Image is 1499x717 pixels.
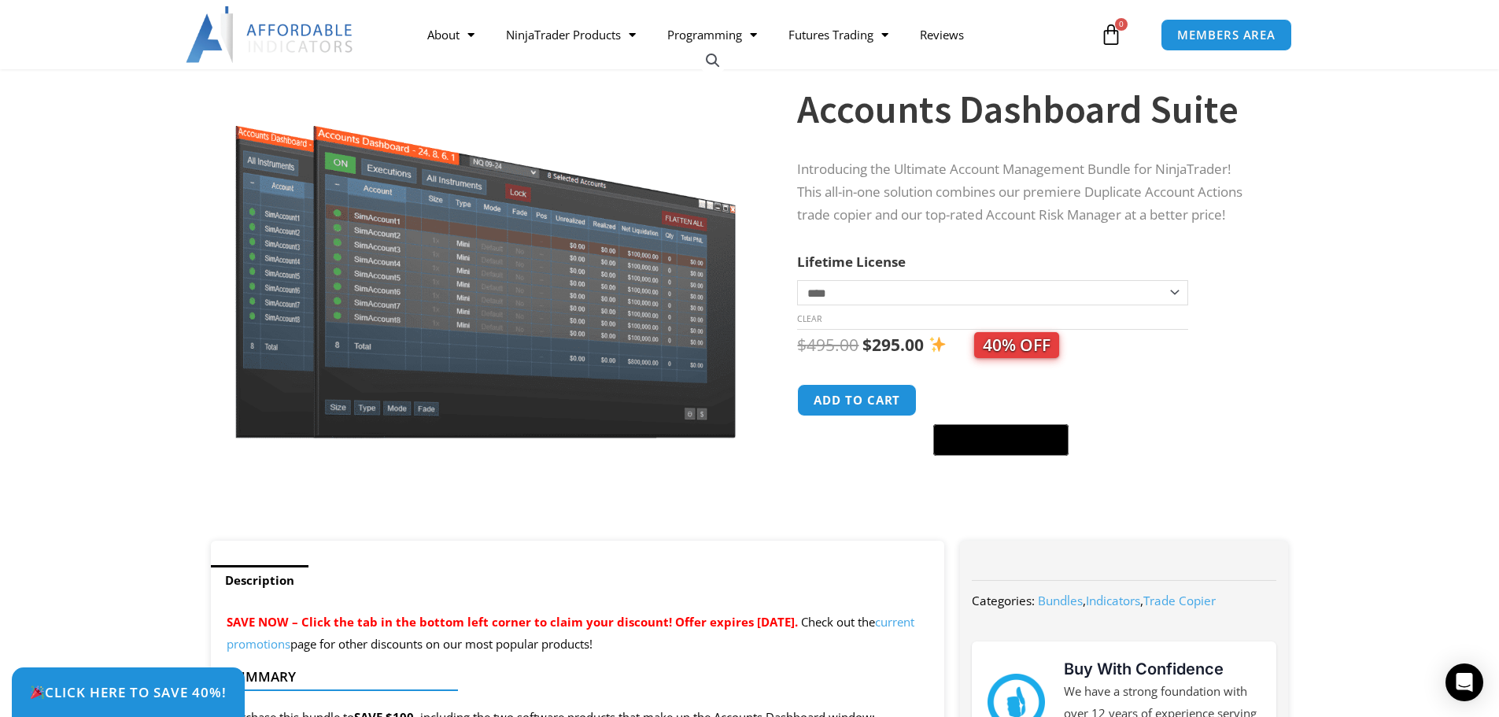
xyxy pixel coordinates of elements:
a: Clear options [797,313,821,324]
label: Lifetime License [797,253,906,271]
a: View full-screen image gallery [699,46,727,75]
span: Click Here to save 40%! [30,686,227,699]
p: Check out the page for other discounts on our most popular products! [227,612,929,656]
iframe: Secure express checkout frame [930,382,1072,419]
bdi: 295.00 [862,334,924,356]
a: NinjaTrader Products [490,17,652,53]
bdi: 495.00 [797,334,858,356]
nav: Menu [412,17,1096,53]
a: About [412,17,490,53]
span: , , [1038,593,1216,608]
div: Open Intercom Messenger [1445,663,1483,701]
button: Buy with GPay [933,424,1069,456]
span: Categories: [972,593,1035,608]
span: 0 [1115,18,1128,31]
h3: Buy With Confidence [1064,657,1261,681]
span: SAVE NOW – Click the tab in the bottom left corner to claim your discount! Offer expires [DATE]. [227,614,798,630]
a: 0 [1076,12,1146,57]
a: Reviews [904,17,980,53]
p: Introducing the Ultimate Account Management Bundle for NinjaTrader! This all-in-one solution comb... [797,158,1257,227]
a: Indicators [1086,593,1140,608]
iframe: PayPal Message 1 [797,465,1257,479]
span: $ [862,334,872,356]
img: LogoAI | Affordable Indicators – NinjaTrader [186,6,355,63]
a: Description [211,565,308,596]
a: Bundles [1038,593,1083,608]
a: Programming [652,17,773,53]
img: 🎉 [31,686,44,699]
h1: Accounts Dashboard Suite [797,82,1257,137]
a: MEMBERS AREA [1161,19,1292,51]
a: 🎉Click Here to save 40%! [12,667,245,717]
span: $ [797,334,807,356]
a: Futures Trading [773,17,904,53]
img: ✨ [929,336,946,353]
a: Trade Copier [1143,593,1216,608]
span: 40% OFF [974,332,1059,358]
button: Add to cart [797,384,917,416]
span: MEMBERS AREA [1177,29,1276,41]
